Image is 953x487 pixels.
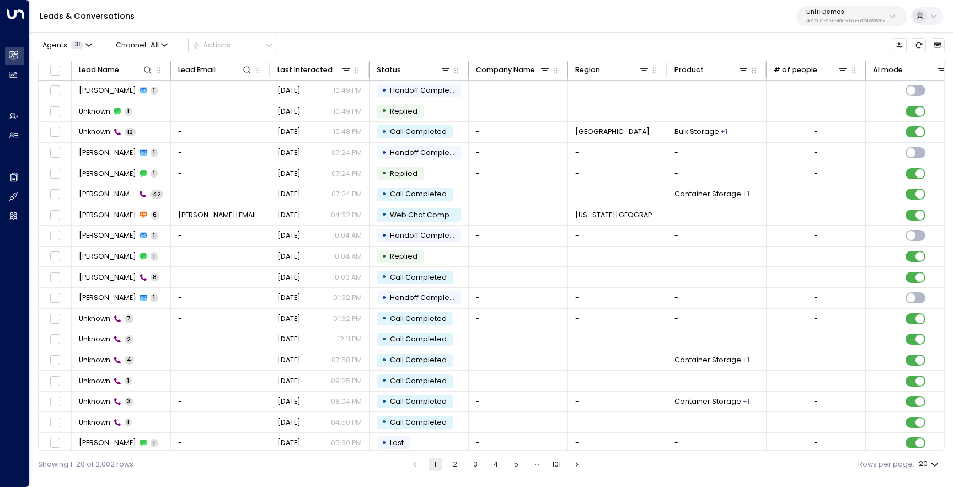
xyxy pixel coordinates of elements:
td: - [568,329,667,350]
div: - [814,231,818,240]
div: • [382,206,387,223]
div: • [382,82,387,99]
span: Bob [79,148,136,158]
td: - [469,371,568,391]
div: • [382,310,387,327]
span: Yesterday [277,169,301,179]
span: 12 [125,128,136,136]
span: 4 [125,356,134,364]
div: • [382,352,387,369]
span: 1 [151,252,158,260]
button: Go to page 5 [510,458,523,471]
td: - [469,122,568,142]
span: Sep 04, 2025 [277,418,301,427]
span: Oct 05, 2025 [277,293,301,303]
span: 1 [151,169,158,178]
span: Bob Smith [79,189,136,199]
span: Yesterday [277,85,301,95]
button: Uniti Demos4c025b01-9fa0-46ff-ab3a-a620b886896e [796,6,907,26]
p: 12:11 PM [338,334,362,344]
td: - [667,226,767,246]
td: - [568,81,667,101]
span: 6 [151,211,159,219]
span: Oct 05, 2025 [277,314,301,324]
p: 10:48 PM [333,127,362,137]
td: - [667,371,767,391]
td: - [171,412,270,432]
button: Go to page 4 [489,458,502,471]
p: 09:25 PM [331,376,362,386]
div: • [382,227,387,244]
span: 1 [151,87,158,95]
div: • [382,414,387,431]
div: - [814,251,818,261]
span: Alex Henney [79,272,136,282]
td: - [171,371,270,391]
span: Toggle select row [49,313,61,325]
span: Yesterday [277,189,301,199]
td: - [568,267,667,287]
span: Toggle select row [49,147,61,159]
span: Agents [42,42,67,49]
td: - [568,288,667,308]
td: - [568,247,667,267]
td: - [568,433,667,453]
p: 10:49 PM [333,85,362,95]
span: Container Storage [674,355,741,365]
span: 31 [71,41,83,49]
span: Toggle select row [49,167,61,180]
div: • [382,145,387,162]
button: Go to page 101 [550,458,563,471]
span: Web Chat Completed [390,210,468,220]
div: - [814,85,818,95]
div: AI mode [873,64,903,76]
div: Last Interacted [277,64,333,76]
span: Container Storage [674,397,741,406]
div: Company Name [476,64,551,76]
div: • [382,165,387,182]
span: Oct 04, 2025 [277,438,301,448]
button: Channel:All [112,38,172,52]
span: 8 [151,273,159,281]
span: mike@google.com [178,210,263,220]
span: Toggle select row [49,188,61,201]
td: - [568,412,667,432]
div: Self Storage [742,189,749,199]
p: 05:30 PM [331,438,362,448]
span: 1 [125,107,132,115]
div: Status [377,64,452,76]
div: • [382,393,387,410]
div: Self Storage [742,355,749,365]
span: Sep 04, 2025 [277,397,301,406]
div: - [814,189,818,199]
td: - [667,433,767,453]
span: Unknown [79,355,110,365]
div: - [814,272,818,282]
td: - [568,226,667,246]
td: - [171,122,270,142]
td: - [667,267,767,287]
span: Sep 15, 2025 [277,355,301,365]
span: Call Completed [390,334,447,344]
span: Channel: [112,38,172,52]
span: Call Completed [390,418,447,427]
span: Call Completed [390,355,447,365]
span: Toggle select row [49,105,61,118]
span: Unknown [79,418,110,427]
span: Toggle select row [49,395,61,408]
div: - [814,314,818,324]
div: - [814,376,818,386]
button: Go to next page [570,458,583,471]
div: • [382,331,387,348]
span: Miami [575,127,650,137]
div: Lead Name [79,64,119,76]
button: Actions [188,38,277,52]
td: - [469,309,568,329]
div: # of people [774,64,849,76]
p: 07:24 PM [331,169,362,179]
span: 1 [151,148,158,157]
div: • [382,248,387,265]
span: Container Storage [674,189,741,199]
td: - [568,309,667,329]
td: - [171,392,270,412]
